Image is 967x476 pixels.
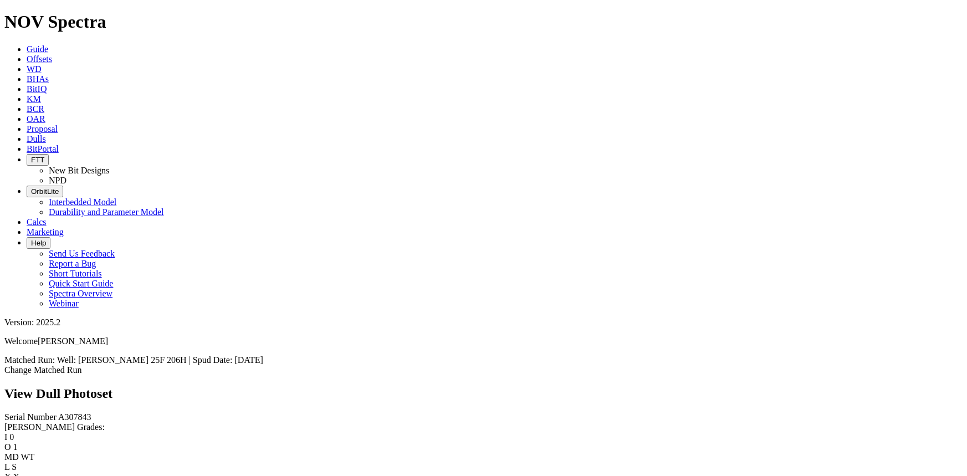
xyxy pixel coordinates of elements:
[27,54,52,64] a: Offsets
[21,452,35,462] span: WT
[4,365,82,375] a: Change Matched Run
[4,318,963,327] div: Version: 2025.2
[4,462,9,472] label: L
[27,237,50,249] button: Help
[27,217,47,227] a: Calcs
[27,44,48,54] a: Guide
[4,336,963,346] p: Welcome
[31,239,46,247] span: Help
[4,422,963,432] div: [PERSON_NAME] Grades:
[49,249,115,258] a: Send Us Feedback
[49,299,79,308] a: Webinar
[27,154,49,166] button: FTT
[13,442,18,452] span: 1
[27,74,49,84] a: BHAs
[27,64,42,74] a: WD
[4,452,19,462] label: MD
[49,259,96,268] a: Report a Bug
[27,186,63,197] button: OrbitLite
[27,227,64,237] a: Marketing
[12,462,17,472] span: S
[58,412,91,422] span: A307843
[27,144,59,153] a: BitPortal
[27,124,58,134] a: Proposal
[27,94,41,104] a: KM
[31,187,59,196] span: OrbitLite
[49,279,113,288] a: Quick Start Guide
[4,412,57,422] label: Serial Number
[49,166,109,175] a: New Bit Designs
[4,355,55,365] span: Matched Run:
[4,442,11,452] label: O
[27,114,45,124] a: OAR
[4,432,7,442] label: I
[38,336,108,346] span: [PERSON_NAME]
[4,386,963,401] h2: View Dull Photoset
[49,269,102,278] a: Short Tutorials
[49,197,116,207] a: Interbedded Model
[49,207,164,217] a: Durability and Parameter Model
[27,84,47,94] a: BitIQ
[9,432,14,442] span: 0
[57,355,263,365] span: Well: [PERSON_NAME] 25F 206H | Spud Date: [DATE]
[4,12,963,32] h1: NOV Spectra
[31,156,44,164] span: FTT
[27,104,44,114] a: BCR
[49,289,112,298] a: Spectra Overview
[49,176,66,185] a: NPD
[27,134,46,144] a: Dulls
